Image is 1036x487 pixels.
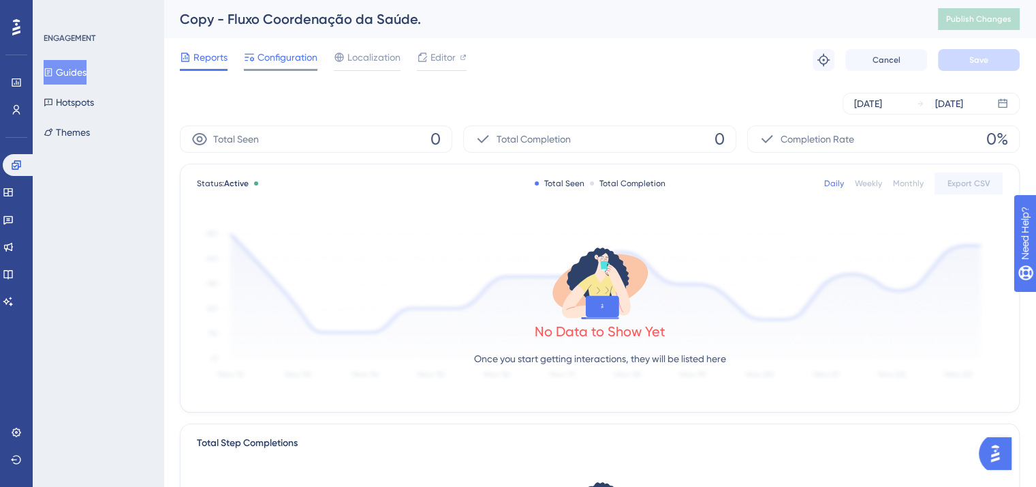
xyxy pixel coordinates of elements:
button: Themes [44,120,90,145]
span: 0 [715,128,725,150]
button: Save [938,49,1020,71]
span: 0% [986,128,1008,150]
div: Total Step Completions [197,435,298,452]
div: Copy - Fluxo Coordenação da Saúde. [180,10,904,29]
span: Export CSV [947,178,990,189]
p: Once you start getting interactions, they will be listed here [474,351,726,367]
span: Total Completion [497,131,571,147]
div: Total Completion [590,178,665,189]
button: Export CSV [935,173,1003,194]
span: Publish Changes [946,14,1011,25]
div: Total Seen [535,178,584,189]
button: Hotspots [44,90,94,115]
iframe: UserGuiding AI Assistant Launcher [979,433,1020,474]
div: ENGAGEMENT [44,33,95,44]
span: Reports [193,49,227,65]
button: Guides [44,60,87,85]
span: Need Help? [32,3,85,20]
span: Save [969,55,988,65]
span: Localization [347,49,401,65]
span: Active [224,179,249,188]
button: Cancel [845,49,927,71]
span: Cancel [873,55,900,65]
div: Weekly [855,178,882,189]
span: 0 [430,128,441,150]
span: Editor [430,49,456,65]
span: Status: [197,178,249,189]
div: Monthly [893,178,924,189]
span: Completion Rate [781,131,854,147]
span: Configuration [257,49,317,65]
button: Publish Changes [938,8,1020,30]
div: [DATE] [854,95,882,112]
div: [DATE] [935,95,963,112]
div: No Data to Show Yet [535,322,665,341]
div: Daily [824,178,844,189]
span: Total Seen [213,131,259,147]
